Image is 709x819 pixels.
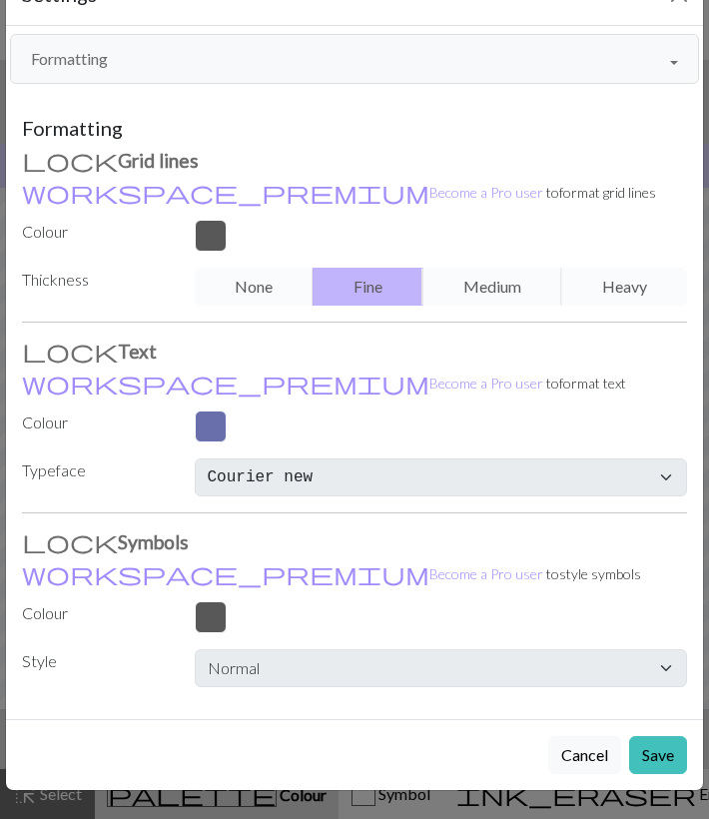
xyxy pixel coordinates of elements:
small: to format text [22,375,626,392]
label: Style [10,649,183,679]
span: workspace_premium [22,559,429,587]
span: workspace_premium [22,369,429,397]
label: Thickness [10,268,183,298]
small: to format grid lines [22,184,656,201]
a: Become a Pro user [22,375,543,392]
a: Become a Pro user [22,565,543,582]
span: workspace_premium [22,178,429,206]
label: Colour [10,601,183,625]
h5: Formatting [22,116,687,140]
label: Colour [10,410,183,434]
button: Formatting [10,34,699,84]
h3: Text [22,339,687,363]
label: Typeface [10,458,183,488]
small: to style symbols [22,565,641,582]
h3: Grid lines [22,148,687,172]
a: Become a Pro user [22,184,543,201]
h3: Symbols [22,529,687,553]
label: Colour [10,220,183,244]
button: Cancel [548,736,621,774]
button: Save [629,736,687,774]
